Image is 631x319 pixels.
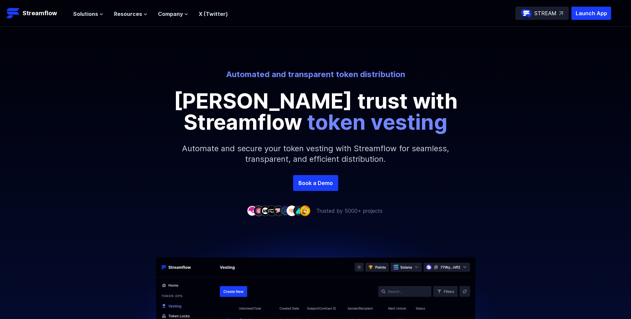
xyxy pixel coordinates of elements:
img: streamflow-logo-circle.png [521,8,532,19]
a: Streamflow [7,7,67,20]
p: Automated and transparent token distribution [132,69,499,80]
img: company-1 [247,205,257,216]
img: company-5 [273,205,284,216]
img: company-2 [253,205,264,216]
img: company-8 [293,205,304,216]
span: token vesting [307,109,447,135]
img: company-7 [287,205,297,216]
img: top-right-arrow.svg [559,11,563,15]
span: Company [158,10,183,18]
img: company-9 [300,205,310,216]
p: Trusted by 5000+ projects [316,207,383,215]
button: Company [158,10,188,18]
img: company-6 [280,205,290,216]
span: Resources [114,10,142,18]
img: Streamflow Logo [7,7,20,20]
img: company-3 [260,205,271,216]
img: company-4 [267,205,277,216]
a: X (Twitter) [199,11,228,17]
button: Launch App [571,7,611,20]
a: Book a Demo [293,175,338,191]
p: Automate and secure your token vesting with Streamflow for seamless, transparent, and efficient d... [173,133,458,175]
a: STREAM [515,7,569,20]
p: Streamflow [23,9,57,18]
p: STREAM [534,9,556,17]
button: Resources [114,10,147,18]
span: Solutions [73,10,98,18]
button: Solutions [73,10,103,18]
p: [PERSON_NAME] trust with Streamflow [167,90,465,133]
